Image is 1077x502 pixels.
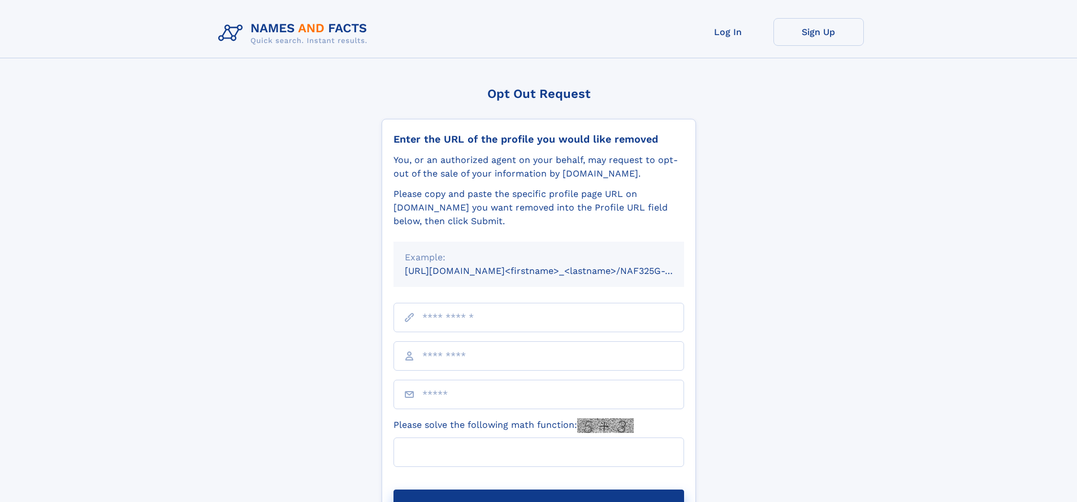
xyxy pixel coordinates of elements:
[393,153,684,181] div: You, or an authorized agent on your behalf, may request to opt-out of the sale of your informatio...
[393,133,684,145] div: Enter the URL of the profile you would like removed
[405,265,706,276] small: [URL][DOMAIN_NAME]<firstname>_<lastname>/NAF325G-xxxxxxxx
[393,187,684,228] div: Please copy and paste the specific profile page URL on [DOMAIN_NAME] you want removed into the Pr...
[214,18,377,49] img: Logo Names and Facts
[683,18,773,46] a: Log In
[773,18,864,46] a: Sign Up
[393,418,634,433] label: Please solve the following math function:
[382,87,696,101] div: Opt Out Request
[405,251,673,264] div: Example:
